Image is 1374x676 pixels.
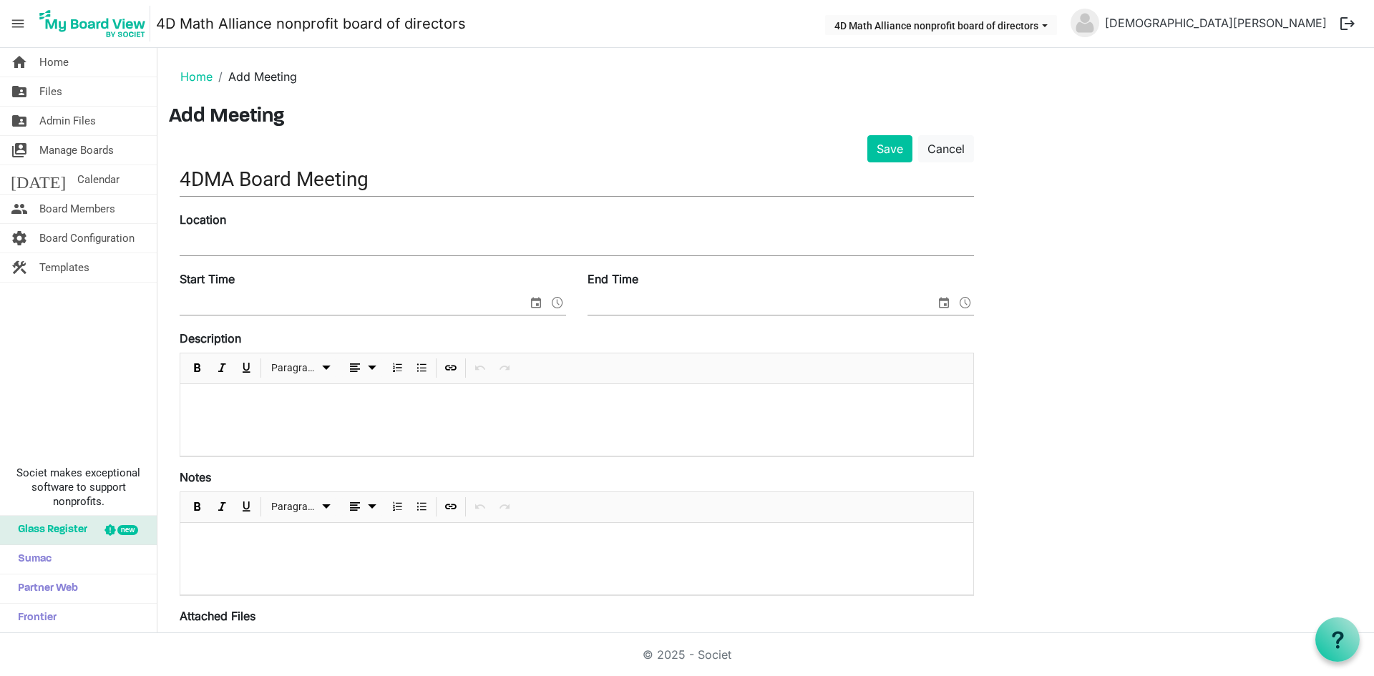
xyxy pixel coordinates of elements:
div: Insert Link [439,353,463,383]
a: 4D Math Alliance nonprofit board of directors [156,9,466,38]
span: [DATE] [11,165,66,194]
button: Numbered List [388,359,407,377]
button: Insert Link [442,498,461,516]
span: folder_shared [11,107,28,135]
div: Bulleted List [409,353,434,383]
span: Files [39,77,62,106]
button: logout [1332,9,1363,39]
span: select [935,293,952,312]
div: Formats [263,492,339,522]
a: [DEMOGRAPHIC_DATA][PERSON_NAME] [1099,9,1332,37]
label: End Time [588,270,638,288]
label: Start Time [180,270,235,288]
span: Manage Boards [39,136,114,165]
span: home [11,48,28,77]
span: Home [39,48,69,77]
span: switch_account [11,136,28,165]
span: Societ makes exceptional software to support nonprofits. [6,466,150,509]
label: Attached Files [180,607,255,624]
span: menu [4,10,31,37]
div: Numbered List [385,492,409,522]
div: Italic [210,492,234,522]
span: people [11,195,28,223]
img: My Board View Logo [35,6,150,41]
button: Bold [188,498,208,516]
div: Numbered List [385,353,409,383]
button: Numbered List [388,498,407,516]
span: Frontier [11,604,57,632]
div: Bold [185,353,210,383]
a: My Board View Logo [35,6,156,41]
a: Home [180,69,213,84]
span: Board Configuration [39,224,135,253]
button: Paragraph dropdownbutton [266,359,337,377]
button: Italic [213,498,232,516]
div: Alignments [339,492,386,522]
span: Glass Register [11,516,87,544]
span: Templates [39,253,89,282]
label: Location [180,211,226,228]
div: Bulleted List [409,492,434,522]
button: Bold [188,359,208,377]
span: Sumac [11,545,52,574]
button: Underline [237,359,256,377]
button: dropdownbutton [341,359,383,377]
li: Add Meeting [213,68,297,85]
input: Title [180,162,974,196]
div: Underline [234,353,258,383]
button: Bulleted List [412,498,432,516]
button: Italic [213,359,232,377]
div: Italic [210,353,234,383]
h3: Add Meeting [169,105,1363,129]
button: 4D Math Alliance nonprofit board of directors dropdownbutton [825,15,1057,35]
div: Bold [185,492,210,522]
label: Description [180,330,241,347]
button: Insert Link [442,359,461,377]
span: settings [11,224,28,253]
span: Calendar [77,165,120,194]
button: Underline [237,498,256,516]
div: Alignments [339,353,386,383]
span: Paragraph [271,498,318,516]
a: © 2025 - Societ [643,647,731,662]
span: Partner Web [11,574,78,603]
span: Board Members [39,195,115,223]
img: no-profile-picture.svg [1071,9,1099,37]
div: new [117,525,138,535]
div: Formats [263,353,339,383]
span: select [527,293,545,312]
button: Save [867,135,912,162]
label: Notes [180,469,211,486]
a: Cancel [918,135,974,162]
div: Underline [234,492,258,522]
span: Admin Files [39,107,96,135]
button: dropdownbutton [341,498,383,516]
span: folder_shared [11,77,28,106]
span: construction [11,253,28,282]
button: Paragraph dropdownbutton [266,498,337,516]
button: Bulleted List [412,359,432,377]
span: Paragraph [271,359,318,377]
div: Insert Link [439,492,463,522]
